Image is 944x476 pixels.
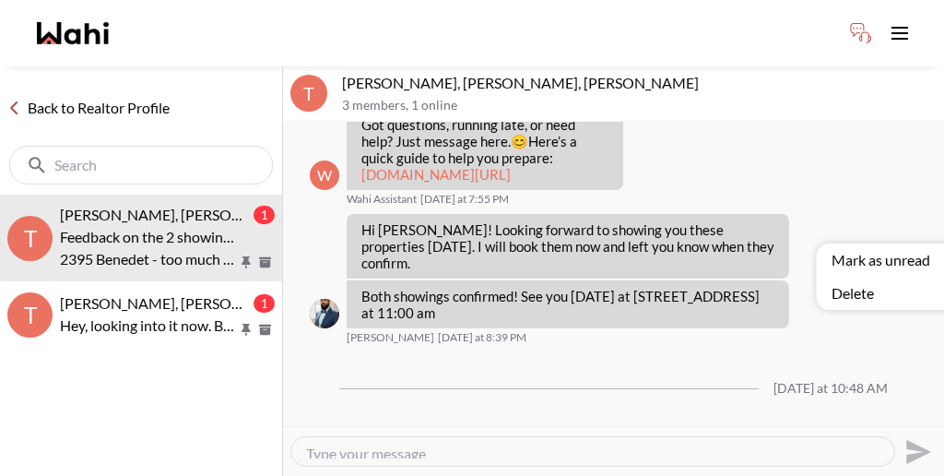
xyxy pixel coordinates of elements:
span: [PERSON_NAME], [PERSON_NAME], [PERSON_NAME] [60,206,417,223]
div: T [290,75,327,112]
div: T [7,292,53,338]
textarea: Type your message [306,445,879,458]
button: Toggle open navigation menu [881,15,918,52]
span: [PERSON_NAME], [PERSON_NAME] [60,294,296,312]
div: T [7,216,53,261]
button: Send [895,431,937,472]
a: Wahi homepage [37,22,109,44]
button: Pin [238,322,254,338]
p: 3 members , 1 online [342,98,937,113]
p: 2395 Benedet - too much work / cost to bring to what they would need from the home. Not under con... [60,248,238,270]
p: [PERSON_NAME], [PERSON_NAME], [PERSON_NAME] [342,74,937,92]
button: Archive [255,322,275,338]
div: 1 [254,294,275,313]
p: Hey, looking into it now. Btw we are running 7 mins late [60,315,238,337]
input: Search [54,156,231,174]
button: Archive [255,255,275,270]
div: 1 [254,206,275,224]
p: Feedback on the 2 showings [DATE]: 2446 Poplar - move in ready and decent layout for a 2 family r... [60,226,238,248]
button: Pin [238,255,254,270]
